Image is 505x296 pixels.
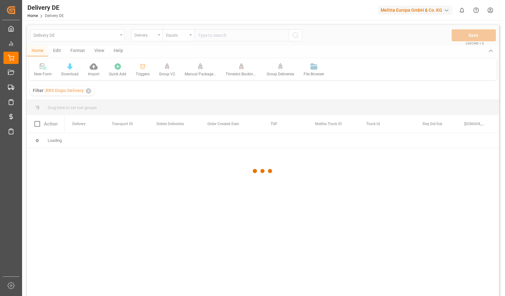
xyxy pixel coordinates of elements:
[378,6,452,15] div: Melitta Europa GmbH & Co. KG
[27,14,38,18] a: Home
[455,3,469,17] button: show 0 new notifications
[378,4,455,16] button: Melitta Europa GmbH & Co. KG
[27,3,64,12] div: Delivery DE
[469,3,483,17] button: Help Center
